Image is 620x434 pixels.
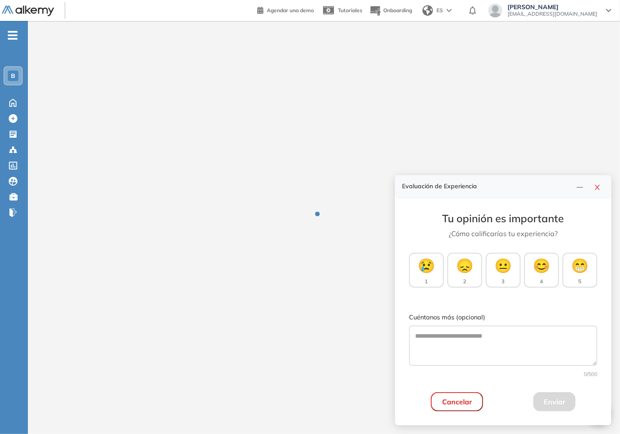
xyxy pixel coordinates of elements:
[431,392,483,411] button: Cancelar
[508,3,597,10] span: [PERSON_NAME]
[524,253,559,288] button: 😊4
[11,72,15,79] span: B
[533,255,550,276] span: 😊
[422,5,433,16] img: world
[436,7,443,14] span: ES
[456,255,474,276] span: 😞
[486,253,521,288] button: 😐3
[533,392,576,411] button: Enviar
[425,278,428,285] span: 1
[409,228,597,239] p: ¿Cómo calificarías tu experiencia?
[8,34,17,36] i: -
[409,313,597,322] label: Cuéntanos más (opcional)
[576,184,583,191] span: line
[257,4,314,15] a: Agendar una demo
[562,253,597,288] button: 😁5
[446,9,452,12] img: arrow
[508,10,597,17] span: [EMAIL_ADDRESS][DOMAIN_NAME]
[571,255,589,276] span: 😁
[573,180,587,193] button: line
[540,278,543,285] span: 4
[2,6,54,17] img: Logo
[463,278,467,285] span: 2
[418,255,435,276] span: 😢
[579,278,582,285] span: 5
[502,278,505,285] span: 3
[494,255,512,276] span: 😐
[447,253,482,288] button: 😞2
[402,183,573,190] h4: Evaluación de Experiencia
[409,253,444,288] button: 😢1
[590,180,604,193] button: close
[409,370,597,378] div: 0 /500
[369,1,412,20] button: Onboarding
[383,7,412,14] span: Onboarding
[409,212,597,225] h3: Tu opinión es importante
[338,7,362,14] span: Tutoriales
[267,7,314,14] span: Agendar una demo
[594,184,601,191] span: close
